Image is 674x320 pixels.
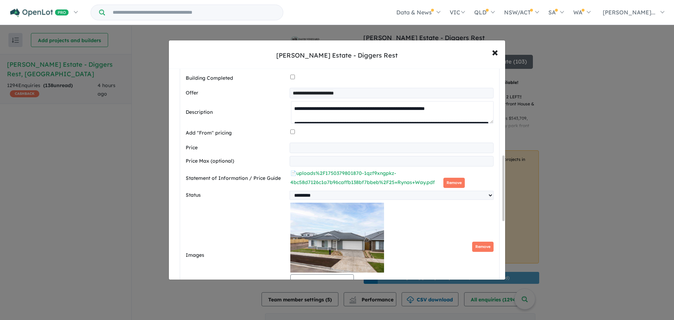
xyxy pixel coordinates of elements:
[186,74,288,83] label: Building Completed
[106,5,282,20] input: Try estate name, suburb, builder or developer
[472,242,494,252] button: Remove
[186,191,287,200] label: Status
[603,9,655,16] span: [PERSON_NAME]...
[290,274,354,288] button: Select image tag
[186,157,287,165] label: Price Max (optional)
[186,174,288,183] label: Statement of Information / Price Guide
[276,51,398,60] div: [PERSON_NAME] Estate - Diggers Rest
[186,129,288,137] label: Add "From" pricing
[443,178,465,188] button: Remove
[186,89,287,97] label: Offer
[290,170,435,185] span: 📄 uploads%2F1750379801870-1qzf9xngpkz-4bc58d7126c1a7b96caffb138bf7bbeb%2F25+Rynas+Way.pdf
[10,8,69,17] img: Openlot PRO Logo White
[290,170,435,185] a: 📄uploads%2F1750379801870-1qzf9xngpkz-4bc58d7126c1a7b96caffb138bf7bbeb%2F25+Rynas+Way.pdf
[186,144,287,152] label: Price
[186,251,288,260] label: Images
[492,44,498,59] span: ×
[186,108,288,117] label: Description
[290,203,384,273] img: Davis Vineyard Estate - Diggers Rest - Lot 25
